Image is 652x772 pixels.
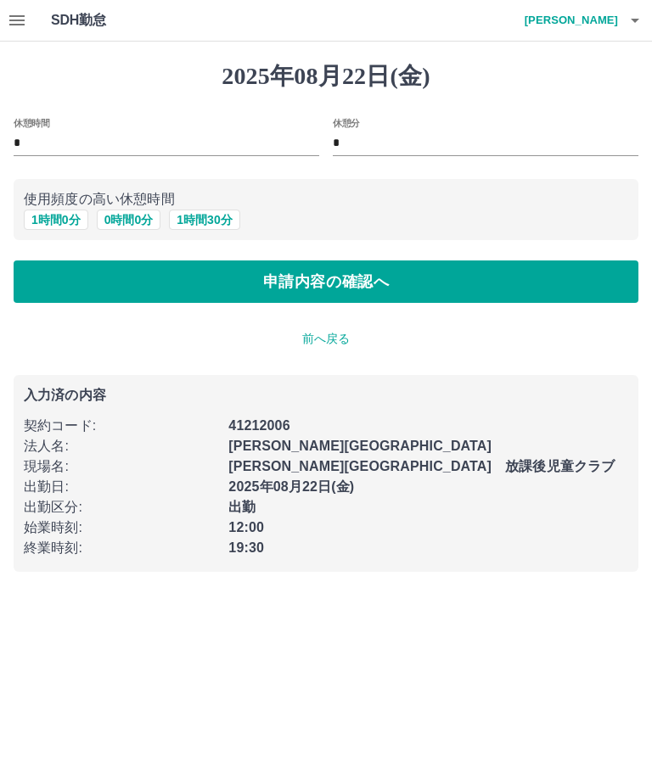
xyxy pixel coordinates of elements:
[14,116,49,129] label: 休憩時間
[228,459,615,473] b: [PERSON_NAME][GEOGRAPHIC_DATA] 放課後児童クラブ
[24,389,628,402] p: 入力済の内容
[24,497,218,517] p: 出勤区分 :
[228,479,354,494] b: 2025年08月22日(金)
[14,260,638,303] button: 申請内容の確認へ
[24,456,218,477] p: 現場名 :
[228,418,289,433] b: 41212006
[24,436,218,456] p: 法人名 :
[97,210,161,230] button: 0時間0分
[24,189,628,210] p: 使用頻度の高い休憩時間
[24,517,218,538] p: 始業時刻 :
[14,330,638,348] p: 前へ戻る
[24,538,218,558] p: 終業時刻 :
[333,116,360,129] label: 休憩分
[24,477,218,497] p: 出勤日 :
[228,520,264,534] b: 12:00
[24,416,218,436] p: 契約コード :
[14,62,638,91] h1: 2025年08月22日(金)
[24,210,88,230] button: 1時間0分
[228,540,264,555] b: 19:30
[169,210,239,230] button: 1時間30分
[228,500,256,514] b: 出勤
[228,439,492,453] b: [PERSON_NAME][GEOGRAPHIC_DATA]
